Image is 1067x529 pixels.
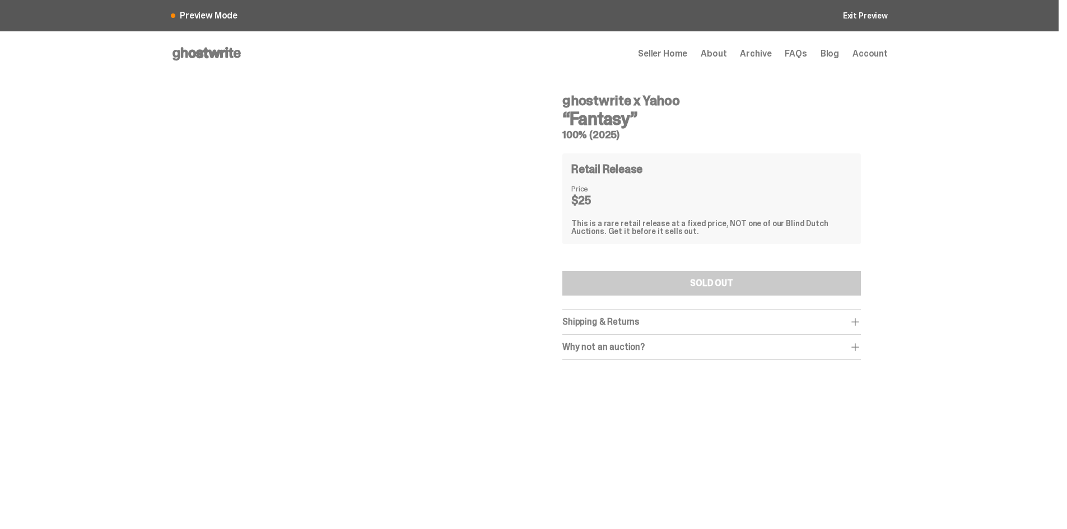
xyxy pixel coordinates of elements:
div: SOLD OUT [690,279,733,288]
div: This is a rare retail release at a fixed price, NOT one of our Blind Dutch Auctions. Get it befor... [571,219,852,235]
a: FAQs [785,49,807,58]
dt: Price [571,185,627,193]
a: About [701,49,726,58]
h5: 100% (2025) [562,130,861,140]
h4: Retail Release [571,163,642,175]
div: Shipping & Returns [562,316,861,327]
a: Blog [821,49,839,58]
div: Why not an auction? [562,341,861,353]
dd: $25 [571,195,627,206]
a: Archive [740,49,771,58]
a: Seller Home [638,49,687,58]
span: Preview Mode [180,11,237,20]
a: Exit Preview [843,12,888,20]
h3: “Fantasy” [562,110,861,128]
a: Account [852,49,888,58]
h4: ghostwrite x Yahoo [562,94,861,107]
button: SOLD OUT [562,271,861,296]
